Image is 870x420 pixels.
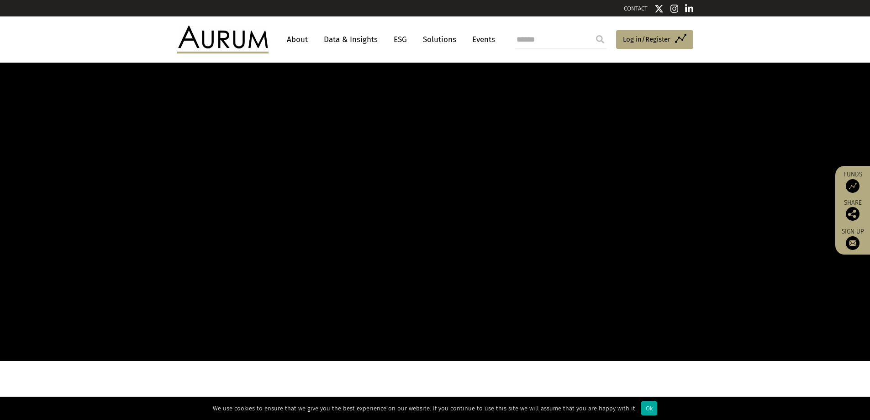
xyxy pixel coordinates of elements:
[468,31,495,48] a: Events
[654,4,664,13] img: Twitter icon
[616,30,693,49] a: Log in/Register
[685,4,693,13] img: Linkedin icon
[282,31,312,48] a: About
[591,30,609,48] input: Submit
[846,207,859,221] img: Share this post
[840,170,865,193] a: Funds
[319,31,382,48] a: Data & Insights
[840,228,865,250] a: Sign up
[641,401,657,415] div: Ok
[623,34,670,45] span: Log in/Register
[840,200,865,221] div: Share
[418,31,461,48] a: Solutions
[846,236,859,250] img: Sign up to our newsletter
[624,5,648,12] a: CONTACT
[389,31,411,48] a: ESG
[846,179,859,193] img: Access Funds
[177,26,269,53] img: Aurum
[670,4,679,13] img: Instagram icon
